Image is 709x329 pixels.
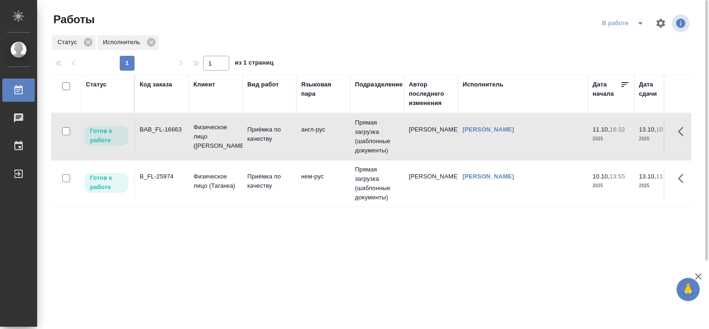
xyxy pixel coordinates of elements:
div: Статус [52,35,96,50]
td: [PERSON_NAME] [404,167,458,200]
button: 🙏 [677,278,700,301]
p: 13:55 [610,173,625,180]
span: из 1 страниц [235,57,274,71]
p: 2025 [639,181,676,191]
div: Клиент [193,80,215,89]
p: Приёмка по качеству [247,172,292,191]
div: Автор последнего изменения [409,80,453,108]
div: split button [600,16,650,31]
a: [PERSON_NAME] [463,173,514,180]
td: Прямая загрузка (шаблонные документы) [350,160,404,207]
p: 13.10, [639,173,656,180]
p: Готов к работе [90,126,123,145]
p: 11.10, [593,126,610,133]
div: Дата начала [593,80,620,99]
p: 13.10, [639,126,656,133]
div: BAB_FL-16663 [140,125,184,134]
span: Настроить таблицу [650,12,672,34]
span: Работы [51,12,95,27]
div: Исполнитель может приступить к работе [84,172,129,194]
p: Приёмка по качеству [247,125,292,144]
p: 16:32 [610,126,625,133]
button: Здесь прячутся важные кнопки [672,167,695,190]
p: Статус [58,38,80,47]
td: нем-рус [296,167,350,200]
div: Языковая пара [301,80,346,99]
p: 10:35 [656,126,671,133]
p: 2025 [639,134,676,144]
td: англ-рус [296,120,350,153]
div: Дата сдачи [639,80,667,99]
a: [PERSON_NAME] [463,126,514,133]
span: 🙏 [680,280,696,299]
p: 2025 [593,134,630,144]
p: 11:00 [656,173,671,180]
span: Посмотреть информацию [672,14,691,32]
div: Код заказа [140,80,172,89]
p: Физическое лицо ([PERSON_NAME]) [193,123,238,151]
td: Прямая загрузка (шаблонные документы) [350,113,404,160]
p: Исполнитель [103,38,143,47]
div: Вид работ [247,80,279,89]
div: Исполнитель [463,80,503,89]
div: B_FL-25974 [140,172,184,181]
div: Подразделение [355,80,403,89]
p: Готов к работе [90,173,123,192]
p: Физическое лицо (Таганка) [193,172,238,191]
p: 2025 [593,181,630,191]
td: [PERSON_NAME] [404,120,458,153]
div: Статус [86,80,107,89]
div: Исполнитель [97,35,159,50]
p: 10.10, [593,173,610,180]
button: Здесь прячутся важные кнопки [672,120,695,143]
